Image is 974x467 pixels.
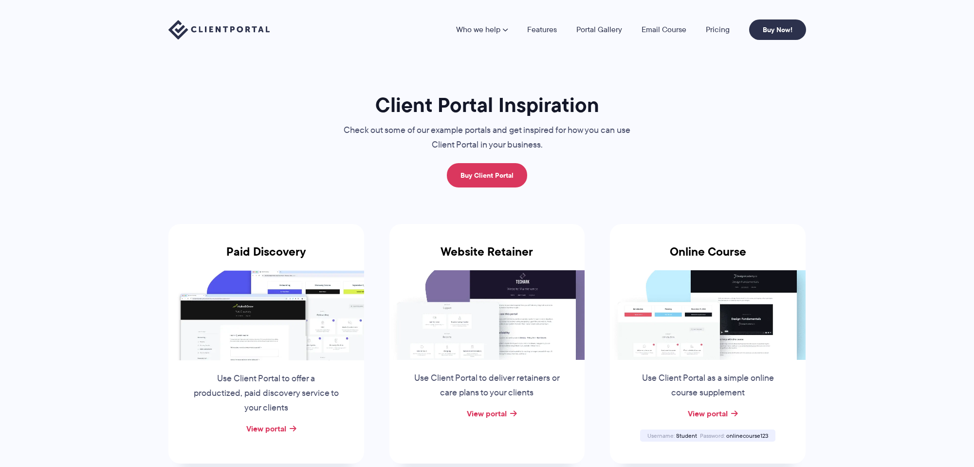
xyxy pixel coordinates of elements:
h3: Paid Discovery [168,245,364,270]
a: View portal [467,408,507,419]
a: Buy Client Portal [447,163,527,187]
p: Use Client Portal to deliver retainers or care plans to your clients [413,371,561,400]
a: Portal Gallery [576,26,622,34]
a: Who we help [456,26,508,34]
a: Pricing [706,26,730,34]
span: Student [676,431,697,440]
a: Email Course [642,26,686,34]
p: Check out some of our example portals and get inspired for how you can use Client Portal in your ... [324,123,650,152]
a: Buy Now! [749,19,806,40]
a: View portal [688,408,728,419]
p: Use Client Portal to offer a productized, paid discovery service to your clients [192,372,340,415]
a: View portal [246,423,286,434]
h1: Client Portal Inspiration [324,92,650,118]
span: onlinecourse123 [726,431,768,440]
h3: Website Retainer [389,245,585,270]
span: Password [700,431,725,440]
h3: Online Course [610,245,806,270]
a: Features [527,26,557,34]
p: Use Client Portal as a simple online course supplement [634,371,782,400]
span: Username [647,431,675,440]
